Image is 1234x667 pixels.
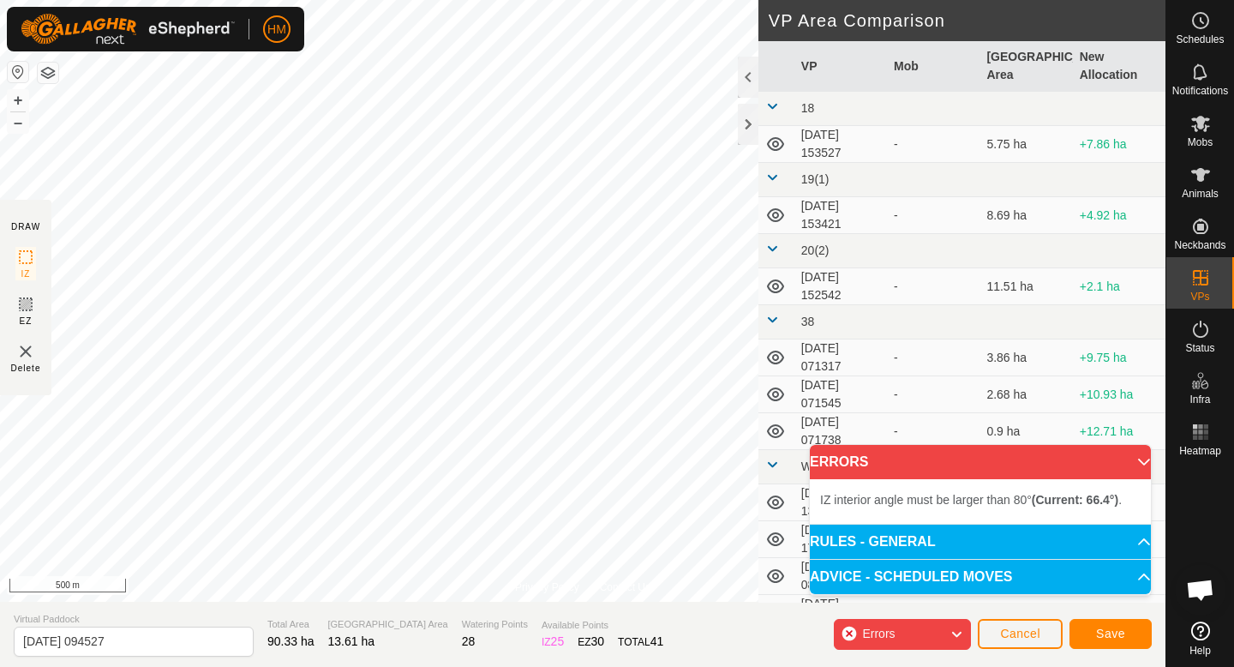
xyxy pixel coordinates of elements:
td: [DATE] 071317 [794,340,887,376]
span: 18 [801,101,815,115]
div: EZ [578,633,604,651]
div: IZ [542,633,564,651]
div: DRAW [11,220,40,233]
td: [DATE] 071738 [794,413,887,450]
a: Privacy Policy [515,580,579,595]
span: 30 [591,634,605,648]
span: Help [1189,646,1211,656]
td: 0.9 ha [979,413,1072,450]
span: RULES - GENERAL [810,535,936,549]
td: [DATE] 071545 [794,376,887,413]
button: – [8,112,28,133]
span: Available Points [542,618,663,633]
span: VPs [1190,291,1209,302]
td: [DATE] 153527 [794,126,887,163]
span: [GEOGRAPHIC_DATA] Area [328,617,448,632]
td: +2.1 ha [1073,268,1165,305]
td: 5.75 ha [979,126,1072,163]
span: Cancel [1000,627,1040,640]
span: 41 [650,634,664,648]
div: - [894,278,973,296]
button: + [8,90,28,111]
button: Map Layers [38,63,58,83]
span: 38 [801,315,815,328]
span: Virtual Paddock [14,612,254,627]
div: Open chat [1175,564,1226,616]
h2: VP Area Comparison [769,10,1165,31]
td: +4.92 ha [1073,197,1165,234]
img: Gallagher Logo [21,14,235,45]
span: Save [1096,627,1125,640]
td: +7.86 ha [1073,126,1165,163]
td: [DATE] 133039 [794,484,887,521]
span: EZ [20,315,33,327]
span: ADVICE - SCHEDULED MOVES [810,570,1012,584]
button: Reset Map [8,62,28,82]
div: - [894,349,973,367]
td: +12.71 ha [1073,413,1165,450]
th: New Allocation [1073,41,1165,92]
th: VP [794,41,887,92]
div: - [894,135,973,153]
td: [DATE] 17:05:06 [794,521,887,558]
span: ERRORS [810,455,868,469]
span: IZ [21,267,31,280]
b: (Current: 66.4°) [1032,493,1118,507]
span: 25 [551,634,565,648]
div: - [894,423,973,441]
span: W13 [801,460,826,473]
span: Schedules [1176,34,1224,45]
span: Notifications [1172,86,1228,96]
td: [DATE] 153421 [794,197,887,234]
span: 19(1) [801,172,830,186]
span: Delete [11,362,41,375]
td: [DATE] 08:15:58 [794,595,887,632]
td: +9.75 ha [1073,340,1165,376]
div: TOTAL [618,633,663,651]
p-accordion-content: ERRORS [810,479,1151,524]
button: Save [1069,619,1152,649]
th: [GEOGRAPHIC_DATA] Area [979,41,1072,92]
td: [DATE] 152542 [794,268,887,305]
div: - [894,386,973,404]
img: VP [15,341,36,362]
span: 20(2) [801,243,830,257]
span: Total Area [267,617,314,632]
td: 11.51 ha [979,268,1072,305]
p-accordion-header: ADVICE - SCHEDULED MOVES [810,560,1151,594]
span: Neckbands [1174,240,1225,250]
td: 8.69 ha [979,197,1072,234]
span: Mobs [1188,137,1213,147]
span: 13.61 ha [328,634,375,648]
a: Contact Us [600,580,650,595]
span: Errors [862,627,895,640]
span: 90.33 ha [267,634,314,648]
th: Mob [887,41,979,92]
p-accordion-header: RULES - GENERAL [810,525,1151,559]
td: 2.68 ha [979,376,1072,413]
p-accordion-header: ERRORS [810,445,1151,479]
span: 28 [462,634,476,648]
span: Watering Points [462,617,528,632]
span: Heatmap [1179,446,1221,456]
div: - [894,207,973,225]
span: Animals [1182,189,1219,199]
td: 3.86 ha [979,340,1072,376]
span: IZ interior angle must be larger than 80° . [820,493,1122,507]
button: Cancel [978,619,1063,649]
td: [DATE] 08:11:17 [794,558,887,595]
td: +10.93 ha [1073,376,1165,413]
span: Status [1185,343,1214,353]
a: Help [1166,615,1234,663]
span: HM [267,21,286,39]
span: Infra [1189,394,1210,405]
